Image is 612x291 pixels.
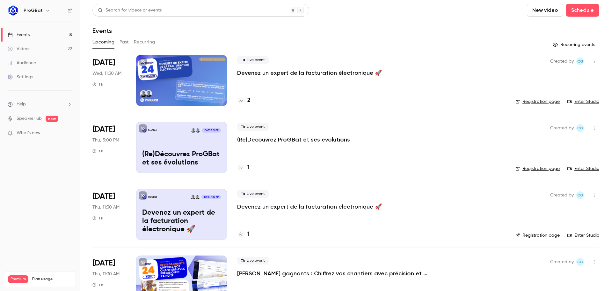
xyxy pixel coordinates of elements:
[567,98,599,105] a: Enter Studio
[247,163,250,172] h4: 1
[8,275,28,283] span: Premium
[237,56,269,64] span: Live event
[550,191,574,199] span: Created by
[550,57,574,65] span: Created by
[576,124,584,132] span: Charles Gallard
[17,101,26,108] span: Help
[92,70,121,77] span: Wed, 11:30 AM
[8,5,18,16] img: ProGBat
[134,37,155,47] button: Recurring
[237,69,382,77] a: Devenez un expert de la facturation électronique 🚀
[567,165,599,172] a: Enter Studio
[148,129,157,132] p: ProGBat
[92,27,112,34] h1: Events
[92,149,103,154] div: 1 h
[136,189,227,240] a: Devenez un expert de la facturation électronique 🚀ProGBatCharles GallardElodie Lecocq[DATE] 11:30...
[17,130,40,136] span: What's new
[142,209,221,234] p: Devenez un expert de la facturation électronique 🚀
[92,37,114,47] button: Upcoming
[32,277,72,282] span: Plan usage
[120,37,129,47] button: Past
[201,195,221,199] span: [DATE] 11:30 AM
[237,230,250,239] a: 1
[577,124,583,132] span: CG
[64,130,72,136] iframe: Noticeable Trigger
[92,191,115,202] span: [DATE]
[202,128,221,133] span: [DATE] 5:00 PM
[92,124,115,134] span: [DATE]
[566,4,599,17] button: Schedule
[92,282,103,287] div: 1 h
[237,270,428,277] a: [PERSON_NAME] gagnants : Chiffrez vos chantiers avec précision et rapidité
[8,101,72,108] li: help-dropdown-opener
[237,96,251,105] a: 2
[550,258,574,266] span: Created by
[576,57,584,65] span: Charles Gallard
[8,74,33,80] div: Settings
[136,122,227,173] a: (Re)Découvrez ProGBat et ses évolutionsProGBatCharles GallardElodie Lecocq[DATE] 5:00 PM(Re)Décou...
[92,204,120,211] span: Thu, 11:30 AM
[515,232,560,239] a: Registration page
[237,190,269,198] span: Live event
[567,232,599,239] a: Enter Studio
[550,40,599,50] button: Recurring events
[8,60,36,66] div: Audience
[92,216,103,221] div: 1 h
[550,124,574,132] span: Created by
[577,258,583,266] span: CG
[92,189,126,240] div: Oct 30 Thu, 11:30 AM (Europe/Paris)
[92,137,119,143] span: Thu, 5:00 PM
[8,46,30,52] div: Videos
[237,203,382,211] a: Devenez un expert de la facturation électronique 🚀
[142,150,221,167] p: (Re)Découvrez ProGBat et ses évolutions
[576,258,584,266] span: Charles Gallard
[191,128,195,133] img: Elodie Lecocq
[247,230,250,239] h4: 1
[576,191,584,199] span: Charles Gallard
[237,136,350,143] a: (Re)Découvrez ProGBat et ses évolutions
[92,271,120,277] span: Thu, 11:30 AM
[237,163,250,172] a: 1
[8,32,30,38] div: Events
[98,7,162,14] div: Search for videos or events
[247,96,251,105] h4: 2
[237,257,269,264] span: Live event
[92,122,126,173] div: Oct 2 Thu, 5:00 PM (Europe/Paris)
[17,115,42,122] a: SpeakerHub
[515,165,560,172] a: Registration page
[577,191,583,199] span: CG
[195,195,200,199] img: Charles Gallard
[24,7,43,14] h6: ProGBat
[527,4,563,17] button: New video
[92,258,115,268] span: [DATE]
[196,128,200,133] img: Charles Gallard
[92,57,115,68] span: [DATE]
[515,98,560,105] a: Registration page
[237,123,269,131] span: Live event
[148,195,157,199] p: ProGBat
[92,82,103,87] div: 1 h
[46,116,58,122] span: new
[191,195,195,199] img: Elodie Lecocq
[92,55,126,106] div: Sep 24 Wed, 11:30 AM (Europe/Paris)
[577,57,583,65] span: CG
